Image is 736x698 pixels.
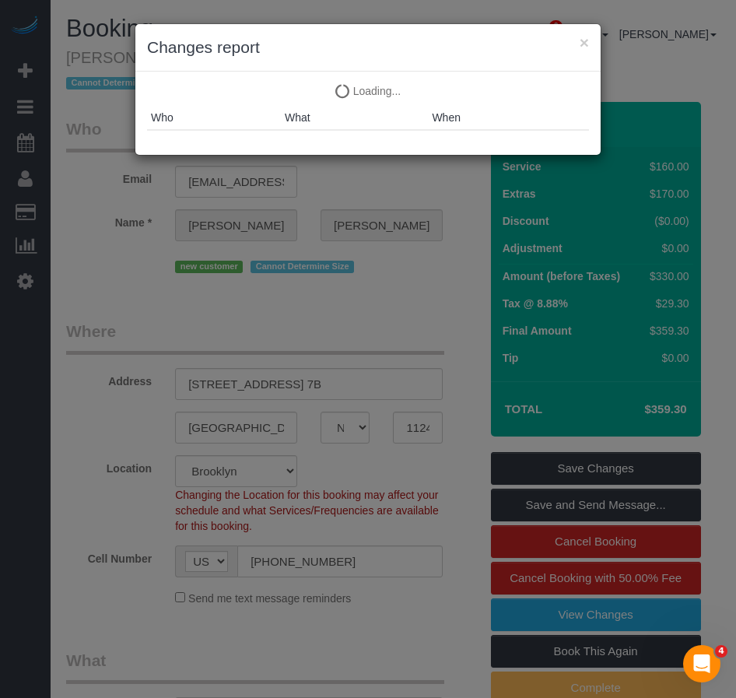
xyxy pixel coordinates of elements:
h3: Changes report [147,36,589,59]
th: What [281,106,428,130]
th: Who [147,106,281,130]
iframe: Intercom live chat [683,645,720,682]
span: 4 [715,645,727,658]
sui-modal: Changes report [135,24,601,155]
button: × [580,34,589,51]
th: When [428,106,589,130]
p: Loading... [147,83,589,99]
